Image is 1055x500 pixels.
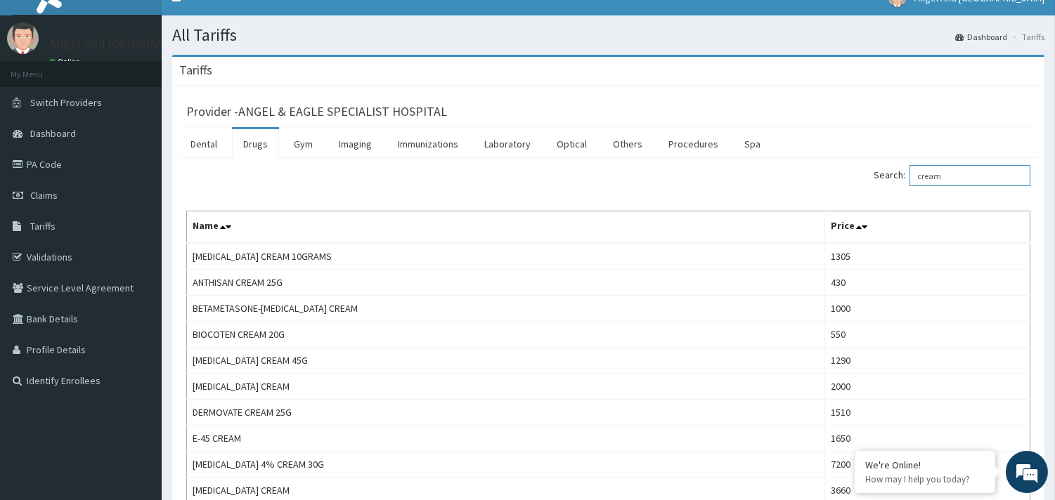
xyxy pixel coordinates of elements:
th: Name [187,211,825,244]
img: d_794563401_company_1708531726252_794563401 [26,70,57,105]
td: [MEDICAL_DATA] CREAM 45G [187,348,825,374]
span: Switch Providers [30,96,102,109]
th: Price [825,211,1030,244]
td: [MEDICAL_DATA] CREAM 10GRAMS [187,243,825,270]
td: 1305 [825,243,1030,270]
td: 2000 [825,374,1030,400]
span: We're online! [82,157,194,298]
td: [MEDICAL_DATA] 4% CREAM 30G [187,452,825,478]
a: Others [602,129,654,159]
td: 1650 [825,426,1030,452]
img: User Image [7,22,39,54]
a: Immunizations [387,129,470,159]
a: Optical [545,129,598,159]
div: Minimize live chat window [231,7,264,41]
a: Procedures [657,129,730,159]
a: Online [49,57,83,67]
textarea: Type your message and hit 'Enter' [7,343,268,392]
a: Dental [179,129,228,159]
span: Dashboard [30,127,76,140]
li: Tariffs [1009,31,1044,43]
a: Spa [733,129,772,159]
a: Dashboard [955,31,1007,43]
span: Claims [30,189,58,202]
label: Search: [874,165,1030,186]
p: How may I help you today? [865,473,985,485]
p: Angel And [GEOGRAPHIC_DATA] [49,37,224,50]
td: 1510 [825,400,1030,426]
td: 550 [825,322,1030,348]
td: 1290 [825,348,1030,374]
a: Imaging [328,129,383,159]
td: ANTHISAN CREAM 25G [187,270,825,296]
a: Laboratory [473,129,542,159]
div: We're Online! [865,459,985,471]
td: 1000 [825,296,1030,322]
td: 430 [825,270,1030,296]
h3: Provider - ANGEL & EAGLE SPECIALIST HOSPITAL [186,105,447,118]
span: Tariffs [30,220,56,232]
td: E-45 CREAM [187,426,825,452]
td: BIOCOTEN CREAM 20G [187,322,825,348]
a: Drugs [232,129,279,159]
td: 7200 [825,452,1030,478]
div: Chat with us now [73,79,236,97]
td: BETAMETASONE-[MEDICAL_DATA] CREAM [187,296,825,322]
a: Gym [283,129,324,159]
td: [MEDICAL_DATA] CREAM [187,374,825,400]
h3: Tariffs [179,64,212,77]
h1: All Tariffs [172,26,1044,44]
input: Search: [910,165,1030,186]
td: DERMOVATE CREAM 25G [187,400,825,426]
